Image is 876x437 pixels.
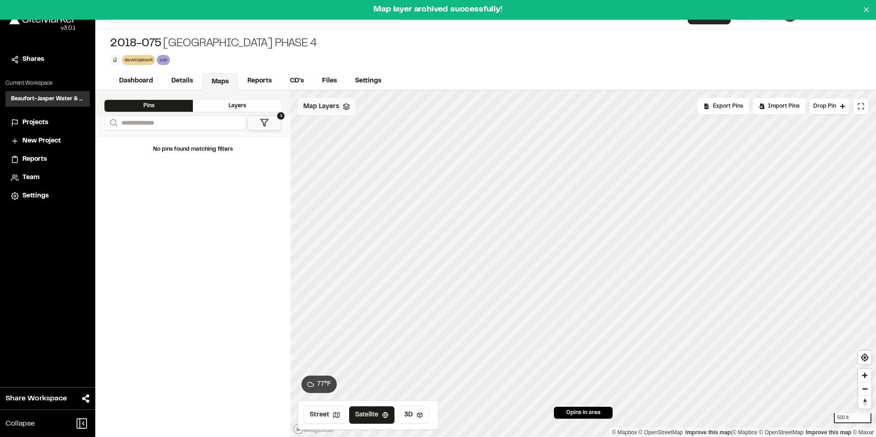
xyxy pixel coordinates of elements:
[834,413,871,423] div: 500 ft
[22,136,61,146] span: New Project
[22,118,48,128] span: Projects
[11,95,84,103] h3: Beaufort-Jasper Water & Sewer Authority
[317,379,331,389] span: 77 ° F
[301,376,337,393] button: 77°F
[11,136,84,146] a: New Project
[858,395,871,409] button: Reset bearing to north
[806,429,851,436] a: Improve this map
[612,429,637,436] a: Mapbox
[304,406,345,424] button: Street
[713,102,743,110] span: Export Pins
[110,37,161,51] span: 2018-075
[768,102,799,110] span: Import Pins
[732,429,757,436] a: Mapbox
[858,396,871,409] span: Reset bearing to north
[247,115,281,131] button: 1
[858,351,871,364] button: Find my location
[698,98,749,115] div: No pins available to export
[22,55,44,65] span: Shares
[858,382,871,395] button: Zoom out
[290,91,876,437] canvas: Map
[110,37,317,51] div: [GEOGRAPHIC_DATA] Phase 4
[612,428,874,437] div: |
[5,418,35,429] span: Collapse
[22,191,49,201] span: Settings
[293,424,334,434] a: Mapbox logo
[853,429,874,436] a: Maxar
[398,406,429,424] button: 3D
[11,191,84,201] a: Settings
[157,55,170,65] div: sob
[11,118,84,128] a: Projects
[303,102,339,112] span: Map Layers
[809,98,849,115] button: Drop Pin
[5,79,90,87] p: Current Workspace
[813,102,836,110] span: Drop Pin
[202,73,238,91] a: Maps
[193,100,281,112] div: Layers
[9,24,76,33] div: Oh geez...please don't...
[11,154,84,164] a: Reports
[110,55,120,65] button: Edit Tags
[685,429,731,436] a: Map feedback
[104,115,121,131] button: Search
[349,406,394,424] button: Satellite
[122,55,155,65] div: development
[759,429,804,436] a: OpenStreetMap
[22,154,47,164] span: Reports
[346,72,390,90] a: Settings
[277,112,285,120] span: 1
[639,429,683,436] a: OpenStreetMap
[11,55,84,65] a: Shares
[281,72,313,90] a: CD's
[110,72,162,90] a: Dashboard
[753,98,805,115] div: Import Pins into your project
[858,369,871,382] button: Zoom in
[22,173,39,183] span: Team
[162,72,202,90] a: Details
[858,382,871,395] span: Zoom out
[153,147,233,152] span: No pins found matching filters
[238,72,281,90] a: Reports
[11,173,84,183] a: Team
[104,100,193,112] div: Pins
[5,393,67,404] span: Share Workspace
[566,409,601,417] span: 0 pins in area
[313,72,346,90] a: Files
